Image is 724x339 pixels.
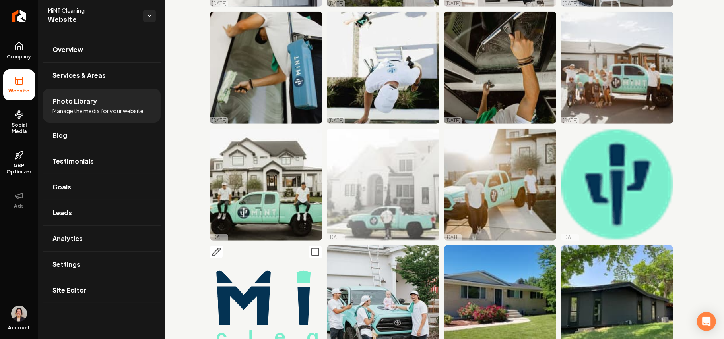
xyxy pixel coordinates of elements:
p: [DATE] [446,0,461,7]
a: Goals [43,174,161,200]
p: [DATE] [212,0,227,7]
img: Man cleaning a window with a squeegee and Mint cleaning tool, showcasing effective cleaning techn... [210,12,322,123]
p: [DATE] [563,0,578,7]
a: Company [3,35,35,66]
span: Company [4,54,35,60]
span: MiNT Cleaning [48,6,137,14]
span: Overview [52,45,83,54]
span: Account [8,325,30,331]
span: Testimonials [52,156,94,166]
img: Stylized cactus icon on a teal background, ideal for nature or desert-themed designs. [561,129,673,241]
span: Website [6,88,33,94]
img: Worker cleaning a high-rise window, with ladders and equipment visible below. [327,12,439,123]
span: Website [48,14,137,25]
span: Site Editor [52,285,87,295]
p: [DATE] [328,234,344,241]
p: [DATE] [563,234,578,241]
span: Analytics [52,234,83,243]
a: Overview [43,37,161,62]
span: Leads [52,208,72,218]
a: Leads [43,200,161,225]
span: Goals [52,182,71,192]
a: GBP Optimizer [3,144,35,181]
span: Blog [52,131,67,140]
p: [DATE] [212,117,227,124]
img: Brisa Leon [11,306,27,322]
span: Settings [52,260,80,269]
a: Testimonials [43,148,161,174]
a: Analytics [43,226,161,251]
p: [DATE] [446,117,461,124]
p: [DATE] [563,117,578,124]
a: Blog [43,123,161,148]
img: Light blue pickup truck parked in front of a large white modern house with a welcoming entrance. [327,129,439,241]
img: Mint Cleaning truck with two men sitting on it in front of a modern suburban home. [210,129,322,241]
img: Family and team celebrating beside a Mint Cleaning truck in front of a stylish home. [561,12,673,123]
div: Open Intercom Messenger [697,312,716,331]
span: GBP Optimizer [3,162,35,175]
a: Settings [43,252,161,277]
span: Services & Areas [52,71,106,80]
a: Social Media [3,104,35,141]
p: [DATE] [446,234,461,241]
p: [DATE] [212,234,227,241]
img: Two men standing beside a turquoise truck with the logo "Mint" in front of a modern house. [444,129,556,241]
button: Open user button [11,306,27,322]
span: Manage the media for your website. [52,107,145,115]
img: Rebolt Logo [12,10,27,22]
span: Ads [11,203,27,209]
a: Services & Areas [43,63,161,88]
img: Person using a squeegee to clean a window, ensuring a streak-free shine outdoors. [444,12,556,123]
button: Ads [3,185,35,216]
span: Photo Library [52,96,97,106]
span: Social Media [3,122,35,135]
p: [DATE] [328,0,344,7]
a: Site Editor [43,277,161,303]
p: [DATE] [328,117,344,124]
